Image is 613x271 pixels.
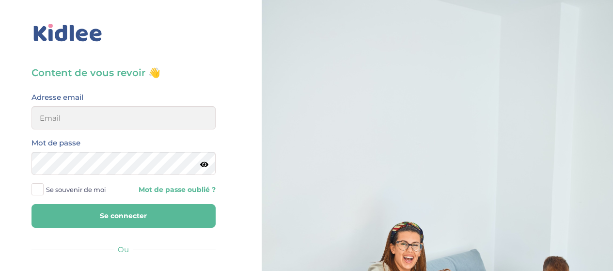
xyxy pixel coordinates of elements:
[118,245,129,254] span: Ou
[31,22,104,44] img: logo_kidlee_bleu
[31,106,216,129] input: Email
[31,204,216,228] button: Se connecter
[46,183,106,196] span: Se souvenir de moi
[31,137,80,149] label: Mot de passe
[131,185,216,194] a: Mot de passe oublié ?
[31,66,216,80] h3: Content de vous revoir 👋
[31,91,83,104] label: Adresse email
